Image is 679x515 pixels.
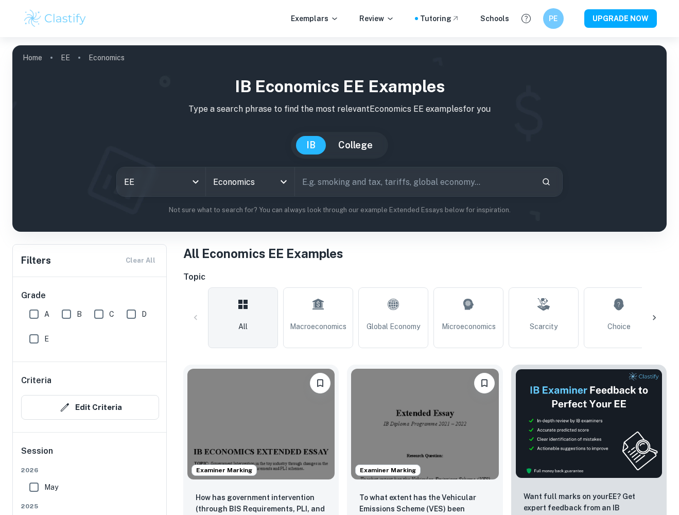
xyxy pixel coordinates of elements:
button: UPGRADE NOW [584,9,657,28]
span: Examiner Marking [356,466,420,475]
button: IB [296,136,326,154]
div: EE [117,167,205,196]
h6: Criteria [21,374,51,387]
a: Tutoring [420,13,460,24]
p: Type a search phrase to find the most relevant Economics EE examples for you [21,103,658,115]
button: PE [543,8,564,29]
span: D [142,308,147,320]
span: Examiner Marking [192,466,256,475]
h6: PE [547,13,559,24]
span: 2025 [21,502,159,511]
img: Economics EE example thumbnail: To what extent has the Vehicular Emissio [351,369,498,479]
a: Schools [480,13,509,24]
span: Global Economy [367,321,420,332]
input: E.g. smoking and tax, tariffs, global economy... [295,167,533,196]
span: Microeconomics [442,321,496,332]
h6: Grade [21,289,159,302]
button: College [328,136,383,154]
button: Bookmark [474,373,495,393]
p: Review [359,13,394,24]
img: profile cover [12,45,667,232]
p: Economics [89,52,125,63]
span: B [77,308,82,320]
button: Search [537,173,555,191]
p: Exemplars [291,13,339,24]
span: Choice [607,321,631,332]
p: Not sure what to search for? You can always look through our example Extended Essays below for in... [21,205,658,215]
button: Bookmark [310,373,330,393]
span: C [109,308,114,320]
a: EE [61,50,70,65]
span: Macroeconomics [290,321,346,332]
span: May [44,482,58,493]
button: Edit Criteria [21,395,159,420]
h1: IB Economics EE examples [21,74,658,99]
img: Clastify logo [23,8,88,29]
span: A [44,308,49,320]
h6: Topic [183,271,667,283]
a: Home [23,50,42,65]
img: Economics EE example thumbnail: How has government intervention (through [187,369,335,479]
button: Open [276,175,291,189]
span: 2026 [21,466,159,475]
span: Scarcity [530,321,558,332]
img: Thumbnail [515,369,663,478]
h6: Filters [21,253,51,268]
button: Help and Feedback [517,10,535,27]
h1: All Economics EE Examples [183,244,667,263]
span: E [44,333,49,345]
h6: Session [21,445,159,466]
span: All [238,321,248,332]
